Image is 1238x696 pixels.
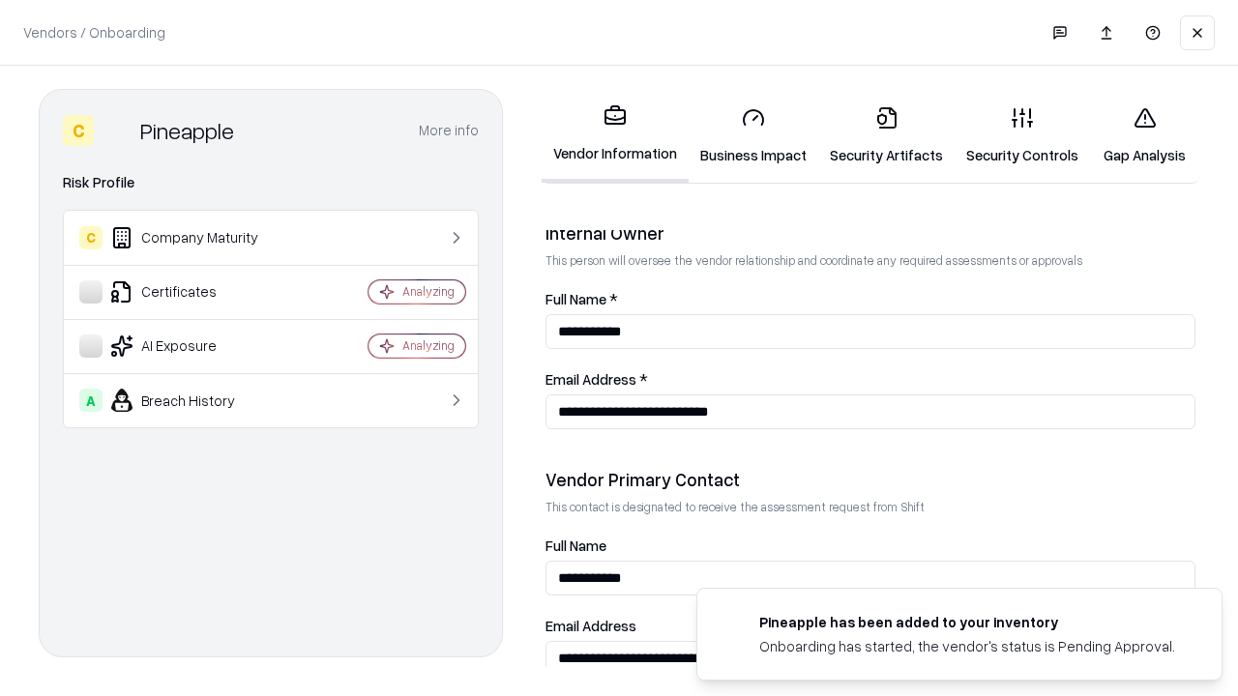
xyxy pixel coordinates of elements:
label: Full Name * [545,292,1195,306]
div: A [79,389,103,412]
a: Gap Analysis [1090,91,1199,181]
label: Email Address [545,619,1195,633]
img: Pineapple [102,115,133,146]
a: Security Controls [955,91,1090,181]
div: C [63,115,94,146]
div: Pineapple has been added to your inventory [759,612,1175,632]
a: Vendor Information [542,89,689,183]
a: Security Artifacts [818,91,955,181]
div: Risk Profile [63,171,479,194]
div: Analyzing [402,337,455,354]
div: Vendor Primary Contact [545,468,1195,491]
label: Full Name [545,538,1195,553]
button: More info [419,113,479,148]
div: Analyzing [402,283,455,300]
p: Vendors / Onboarding [23,22,165,43]
label: Email Address * [545,372,1195,387]
div: Pineapple [140,115,234,146]
div: Breach History [79,389,310,412]
div: Onboarding has started, the vendor's status is Pending Approval. [759,636,1175,656]
div: AI Exposure [79,334,310,358]
a: Business Impact [689,91,818,181]
div: Company Maturity [79,226,310,249]
p: This person will oversee the vendor relationship and coordinate any required assessments or appro... [545,252,1195,269]
div: Certificates [79,280,310,304]
img: pineappleenergy.com [721,612,744,635]
p: This contact is designated to receive the assessment request from Shift [545,499,1195,515]
div: C [79,226,103,249]
div: Internal Owner [545,221,1195,245]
